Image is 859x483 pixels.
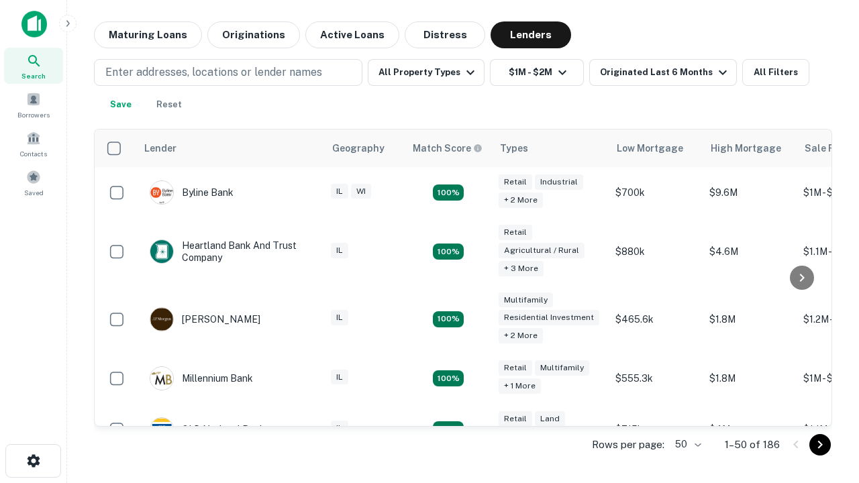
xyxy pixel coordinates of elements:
img: capitalize-icon.png [21,11,47,38]
iframe: Chat Widget [792,376,859,440]
div: Matching Properties: 20, hasApolloMatch: undefined [433,184,464,201]
th: Capitalize uses an advanced AI algorithm to match your search with the best lender. The match sco... [405,129,492,167]
button: Reset [148,91,191,118]
div: Retail [499,225,532,240]
div: IL [331,310,348,325]
span: Borrowers [17,109,50,120]
div: Multifamily [499,292,553,308]
p: 1–50 of 186 [725,437,780,453]
button: Go to next page [809,434,831,455]
img: picture [150,367,173,390]
div: Heartland Bank And Trust Company [150,239,311,264]
div: Multifamily [535,360,589,376]
button: Distress [405,21,485,48]
div: + 1 more [499,378,541,394]
a: Saved [4,164,63,201]
span: Search [21,70,46,81]
div: Geography [332,140,385,156]
div: Retail [499,411,532,427]
button: Enter addresses, locations or lender names [94,59,362,86]
div: Agricultural / Rural [499,243,585,258]
span: Contacts [20,148,47,159]
p: Enter addresses, locations or lender names [105,64,322,80]
div: Matching Properties: 17, hasApolloMatch: undefined [433,244,464,260]
div: OLD National Bank [150,417,265,441]
h6: Match Score [413,141,480,156]
a: Borrowers [4,87,63,123]
div: Industrial [535,174,583,190]
div: Low Mortgage [617,140,683,156]
div: IL [331,421,348,436]
div: Matching Properties: 18, hasApolloMatch: undefined [433,421,464,437]
div: Millennium Bank [150,366,253,390]
button: All Filters [742,59,809,86]
div: 50 [670,435,703,454]
td: $465.6k [609,286,703,354]
button: Originations [207,21,300,48]
div: [PERSON_NAME] [150,307,260,331]
div: Matching Properties: 27, hasApolloMatch: undefined [433,311,464,327]
button: Originated Last 6 Months [589,59,737,86]
div: Lender [144,140,176,156]
div: WI [351,184,371,199]
td: $4.6M [703,218,797,286]
td: $880k [609,218,703,286]
div: IL [331,184,348,199]
th: Types [492,129,609,167]
button: Save your search to get updates of matches that match your search criteria. [99,91,142,118]
td: $715k [609,404,703,455]
th: Lender [136,129,324,167]
td: $1.8M [703,286,797,354]
div: Capitalize uses an advanced AI algorithm to match your search with the best lender. The match sco... [413,141,483,156]
div: Types [500,140,528,156]
div: Residential Investment [499,310,599,325]
button: Maturing Loans [94,21,202,48]
span: Saved [24,187,44,198]
img: picture [150,181,173,204]
div: IL [331,370,348,385]
button: Lenders [491,21,571,48]
p: Rows per page: [592,437,664,453]
div: Land [535,411,565,427]
a: Contacts [4,125,63,162]
div: + 2 more [499,193,543,208]
div: Originated Last 6 Months [600,64,731,80]
td: $555.3k [609,353,703,404]
div: Retail [499,174,532,190]
img: picture [150,308,173,331]
td: $9.6M [703,167,797,218]
div: High Mortgage [711,140,781,156]
div: Retail [499,360,532,376]
div: + 3 more [499,261,544,276]
img: picture [150,240,173,263]
button: $1M - $2M [490,59,584,86]
div: + 2 more [499,328,543,343]
td: $1.8M [703,353,797,404]
th: High Mortgage [703,129,797,167]
td: $700k [609,167,703,218]
td: $4M [703,404,797,455]
div: IL [331,243,348,258]
img: picture [150,418,173,441]
button: Active Loans [305,21,399,48]
th: Geography [324,129,405,167]
div: Matching Properties: 16, hasApolloMatch: undefined [433,370,464,386]
th: Low Mortgage [609,129,703,167]
a: Search [4,48,63,84]
button: All Property Types [368,59,485,86]
div: Byline Bank [150,180,234,205]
